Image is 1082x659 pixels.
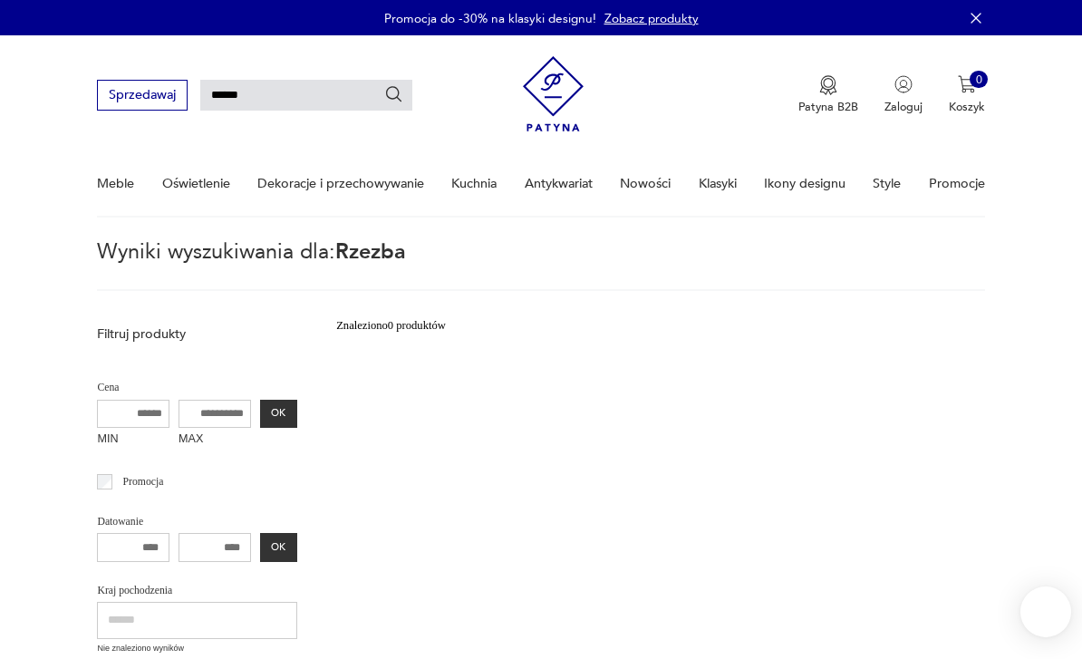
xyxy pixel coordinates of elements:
[384,10,596,27] p: Promocja do -30% na klasyki designu!
[97,428,169,453] label: MIN
[97,80,187,110] button: Sprzedawaj
[958,75,976,93] img: Ikona koszyka
[97,582,297,600] p: Kraj pochodzenia
[523,50,584,138] img: Patyna - sklep z meblami i dekoracjami vintage
[525,152,593,215] a: Antykwariat
[970,71,988,89] div: 0
[162,152,230,215] a: Oświetlenie
[123,473,164,491] p: Promocja
[894,75,913,93] img: Ikonka użytkownika
[335,237,406,267] span: Rzezba
[798,75,858,115] button: Patyna B2B
[884,99,923,115] p: Zaloguj
[97,325,297,344] p: Filtruj produkty
[451,152,497,215] a: Kuchnia
[179,428,251,453] label: MAX
[97,513,297,531] p: Datowanie
[336,317,446,335] div: Znaleziono 0 produktów
[97,643,297,655] p: Nie znaleziono wyników
[604,10,699,27] a: Zobacz produkty
[949,75,985,115] button: 0Koszyk
[97,243,984,290] p: Wyniki wyszukiwania dla:
[260,400,297,429] button: OK
[620,152,671,215] a: Nowości
[798,99,858,115] p: Patyna B2B
[257,152,424,215] a: Dekoracje i przechowywanie
[798,75,858,115] a: Ikona medaluPatyna B2B
[929,152,985,215] a: Promocje
[884,75,923,115] button: Zaloguj
[873,152,901,215] a: Style
[97,91,187,102] a: Sprzedawaj
[699,152,737,215] a: Klasyki
[384,85,404,105] button: Szukaj
[764,152,845,215] a: Ikony designu
[949,99,985,115] p: Koszyk
[1020,586,1071,637] iframe: Smartsupp widget button
[260,533,297,562] button: OK
[97,379,297,397] p: Cena
[819,75,837,95] img: Ikona medalu
[97,152,134,215] a: Meble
